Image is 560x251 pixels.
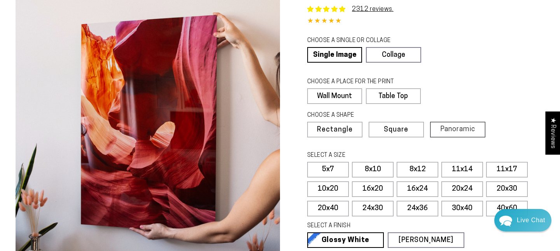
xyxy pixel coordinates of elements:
label: 16x24 [397,181,438,197]
div: Chat widget toggle [494,209,551,232]
legend: CHOOSE A SINGLE OR COLLAGE [307,37,414,45]
label: 16x20 [352,181,394,197]
a: Glossy White [307,232,384,248]
label: 20x30 [486,181,528,197]
label: Table Top [366,88,421,104]
label: 24x30 [352,201,394,216]
label: 20x40 [307,201,349,216]
label: 11x14 [441,162,483,177]
a: Collage [366,47,421,63]
label: 24x36 [397,201,438,216]
div: Click to open Judge.me floating reviews tab [545,111,560,154]
a: [PERSON_NAME] [388,232,464,248]
label: 40x60 [486,201,528,216]
label: 8x10 [352,162,394,177]
a: 2312 reviews. [307,5,394,14]
span: Rectangle [317,126,353,133]
label: Wall Mount [307,88,362,104]
a: Single Image [307,47,362,63]
div: 4.85 out of 5.0 stars [307,16,544,27]
label: 30x40 [441,201,483,216]
legend: CHOOSE A SHAPE [307,111,414,120]
label: 11x17 [486,162,528,177]
a: 2312 reviews. [352,6,394,12]
legend: SELECT A SIZE [307,151,446,160]
legend: SELECT A FINISH [307,222,446,230]
div: Contact Us Directly [517,209,545,232]
span: Panoramic [440,126,475,133]
label: 5x7 [307,162,349,177]
span: Square [384,126,408,133]
label: 8x12 [397,162,438,177]
legend: CHOOSE A PLACE FOR THE PRINT [307,78,413,86]
label: 20x24 [441,181,483,197]
label: 10x20 [307,181,349,197]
